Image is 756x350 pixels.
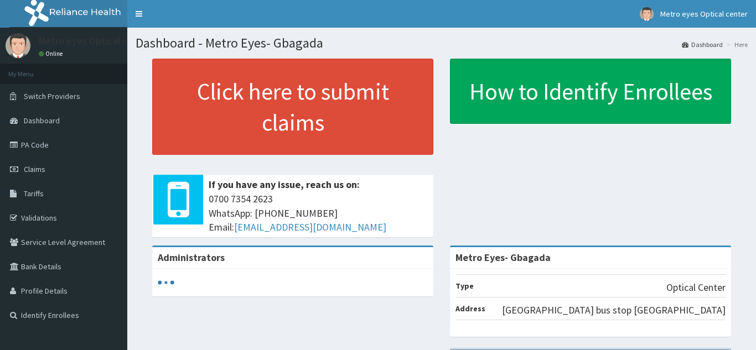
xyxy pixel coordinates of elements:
[39,50,65,58] a: Online
[455,304,485,314] b: Address
[660,9,748,19] span: Metro eyes Optical center
[158,251,225,264] b: Administrators
[682,40,723,49] a: Dashboard
[209,178,360,191] b: If you have any issue, reach us on:
[502,303,726,317] p: [GEOGRAPHIC_DATA] bus stop [GEOGRAPHIC_DATA]
[455,281,474,291] b: Type
[6,33,30,58] img: User Image
[136,36,748,50] h1: Dashboard - Metro Eyes- Gbagada
[24,164,45,174] span: Claims
[724,40,748,49] li: Here
[24,189,44,198] span: Tariffs
[455,251,551,264] strong: Metro Eyes- Gbagada
[450,59,731,124] a: How to Identify Enrollees
[209,192,428,234] span: 0700 7354 2623 WhatsApp: [PHONE_NUMBER] Email:
[24,116,60,126] span: Dashboard
[158,274,174,291] svg: audio-loading
[666,280,726,295] p: Optical Center
[39,36,152,46] p: Metro eyes Optical center
[152,59,433,155] a: Click here to submit claims
[234,221,386,233] a: [EMAIL_ADDRESS][DOMAIN_NAME]
[640,7,654,21] img: User Image
[24,91,80,101] span: Switch Providers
